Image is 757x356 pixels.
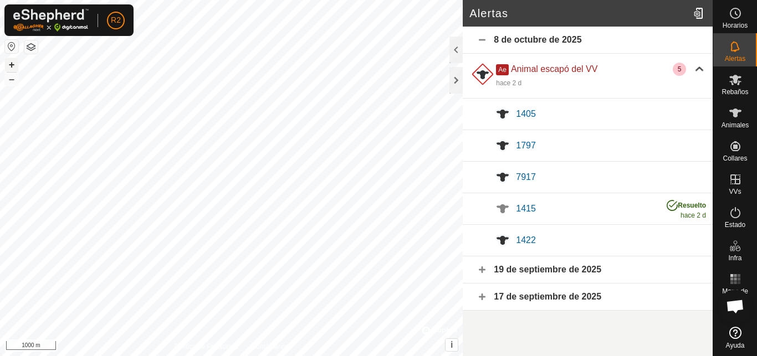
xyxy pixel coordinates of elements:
[252,342,289,352] a: Contáctenos
[5,73,18,86] button: –
[719,290,752,323] div: Chat abierto
[469,7,689,20] h2: Alertas
[728,255,741,261] span: Infra
[111,14,121,26] span: R2
[729,188,741,195] span: VVs
[716,288,754,301] span: Mapa de Calor
[723,155,747,162] span: Collares
[725,55,745,62] span: Alertas
[496,64,509,75] span: Ae
[496,78,521,88] div: hace 2 d
[516,172,536,182] span: 7917
[516,235,536,245] span: 1422
[713,322,757,353] a: Ayuda
[24,40,38,54] button: Capas del Mapa
[174,342,238,352] a: Política de Privacidad
[511,64,598,74] span: Animal escapó del VV
[516,141,536,150] span: 1797
[463,283,713,311] div: 17 de septiembre de 2025
[463,27,713,54] div: 8 de octubre de 2025
[667,197,706,220] div: hace 2 d
[723,22,748,29] span: Horarios
[722,89,748,95] span: Rebaños
[463,256,713,283] div: 19 de septiembre de 2025
[673,63,686,76] div: 5
[516,109,536,118] span: 1405
[13,9,89,32] img: Logo Gallagher
[516,204,536,213] span: 1415
[725,221,745,228] span: Estado
[446,339,458,351] button: i
[678,202,706,209] span: Resuelto
[5,40,18,53] button: Restablecer Mapa
[722,122,749,128] span: Animales
[5,58,18,71] button: +
[726,342,745,349] span: Ayuda
[451,340,453,349] span: i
